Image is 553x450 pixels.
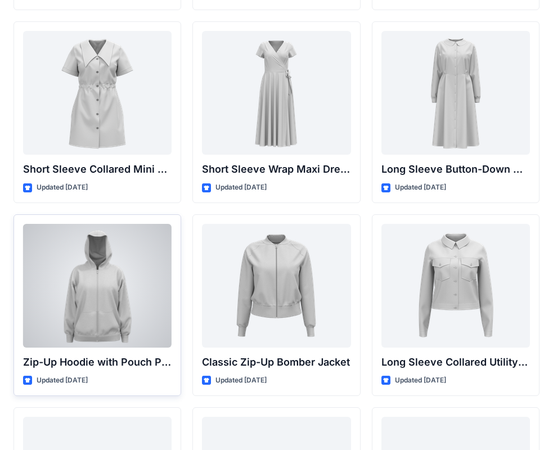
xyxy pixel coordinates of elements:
a: Short Sleeve Wrap Maxi Dress [202,31,350,155]
p: Updated [DATE] [395,182,446,193]
p: Long Sleeve Button-Down Midi Dress [381,161,530,177]
a: Long Sleeve Collared Utility Jacket [381,224,530,348]
p: Short Sleeve Wrap Maxi Dress [202,161,350,177]
a: Zip-Up Hoodie with Pouch Pockets [23,224,172,348]
p: Updated [DATE] [215,182,267,193]
p: Updated [DATE] [215,375,267,386]
a: Short Sleeve Collared Mini Dress with Drawstring Waist [23,31,172,155]
p: Zip-Up Hoodie with Pouch Pockets [23,354,172,370]
p: Short Sleeve Collared Mini Dress with Drawstring Waist [23,161,172,177]
a: Long Sleeve Button-Down Midi Dress [381,31,530,155]
p: Updated [DATE] [37,375,88,386]
p: Updated [DATE] [395,375,446,386]
p: Classic Zip-Up Bomber Jacket [202,354,350,370]
p: Long Sleeve Collared Utility Jacket [381,354,530,370]
p: Updated [DATE] [37,182,88,193]
a: Classic Zip-Up Bomber Jacket [202,224,350,348]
